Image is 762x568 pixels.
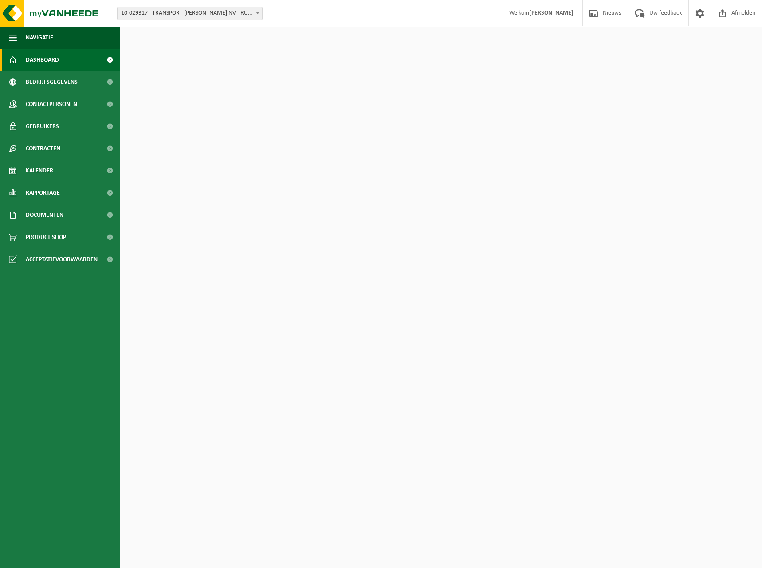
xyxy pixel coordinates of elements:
span: Navigatie [26,27,53,49]
strong: [PERSON_NAME] [529,10,573,16]
span: Kalender [26,160,53,182]
span: Contracten [26,137,60,160]
span: Rapportage [26,182,60,204]
span: Product Shop [26,226,66,248]
span: Documenten [26,204,63,226]
span: 10-029317 - TRANSPORT L. JANSSENS NV - RUMST [118,7,262,20]
span: 10-029317 - TRANSPORT L. JANSSENS NV - RUMST [117,7,263,20]
span: Dashboard [26,49,59,71]
span: Contactpersonen [26,93,77,115]
span: Gebruikers [26,115,59,137]
span: Bedrijfsgegevens [26,71,78,93]
span: Acceptatievoorwaarden [26,248,98,270]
